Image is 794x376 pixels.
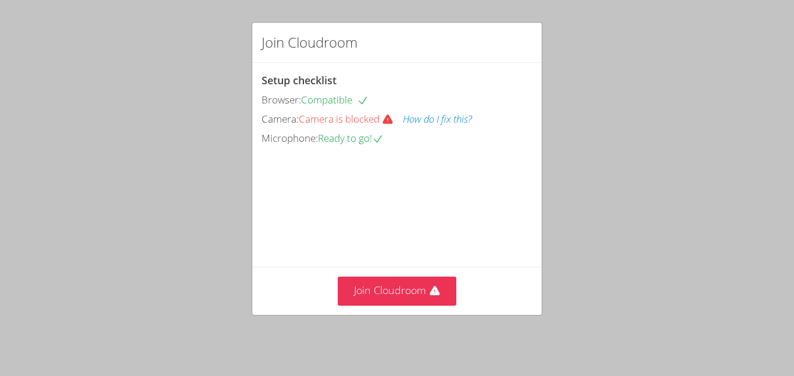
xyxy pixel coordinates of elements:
span: Compatible [301,93,369,106]
button: How do I fix this? [403,111,472,128]
span: Camera: [262,112,299,126]
span: Setup checklist [262,73,337,87]
span: Browser: [262,93,301,106]
h2: Join Cloudroom [262,32,357,53]
span: Ready to go! [318,131,384,145]
button: Join Cloudroom [338,277,457,305]
span: Camera is blocked [299,112,403,126]
span: Microphone: [262,131,318,145]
